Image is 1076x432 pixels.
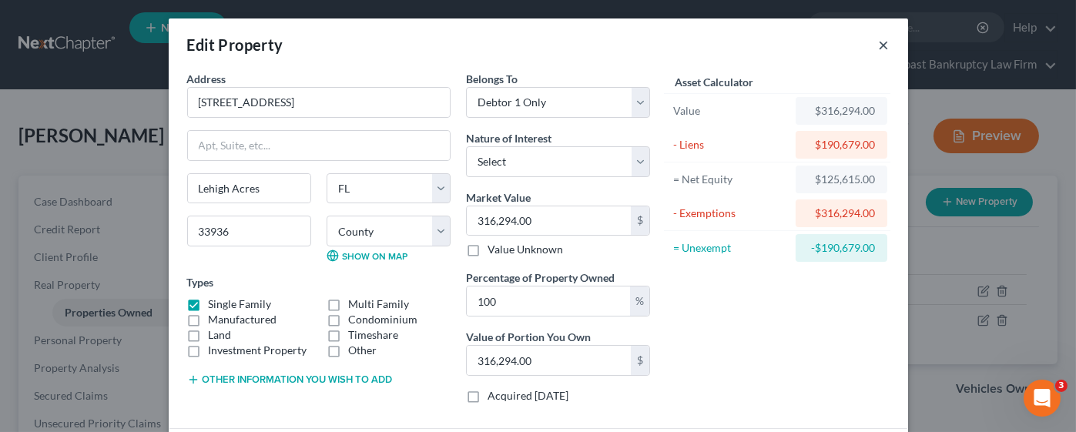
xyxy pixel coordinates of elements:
[673,172,789,187] div: = Net Equity
[467,286,630,316] input: 0.00
[631,206,649,236] div: $
[1024,380,1061,417] iframe: Intercom live chat
[348,343,377,358] label: Other
[488,388,568,404] label: Acquired [DATE]
[188,174,310,203] input: Enter city...
[466,72,518,85] span: Belongs To
[673,206,789,221] div: - Exemptions
[348,312,417,327] label: Condominium
[1055,380,1068,392] span: 3
[466,270,615,286] label: Percentage of Property Owned
[466,329,591,345] label: Value of Portion You Own
[188,88,450,117] input: Enter address...
[808,172,875,187] div: $125,615.00
[808,103,875,119] div: $316,294.00
[209,312,277,327] label: Manufactured
[488,242,563,257] label: Value Unknown
[187,274,214,290] label: Types
[673,240,789,256] div: = Unexempt
[187,373,393,386] button: Other information you wish to add
[631,346,649,375] div: $
[187,34,283,55] div: Edit Property
[673,137,789,152] div: - Liens
[209,343,307,358] label: Investment Property
[675,74,753,90] label: Asset Calculator
[467,346,631,375] input: 0.00
[209,327,232,343] label: Land
[348,327,398,343] label: Timeshare
[348,296,409,312] label: Multi Family
[630,286,649,316] div: %
[808,206,875,221] div: $316,294.00
[188,131,450,160] input: Apt, Suite, etc...
[808,137,875,152] div: $190,679.00
[187,72,226,85] span: Address
[466,130,551,146] label: Nature of Interest
[187,216,311,246] input: Enter zip...
[879,35,890,54] button: ×
[209,296,272,312] label: Single Family
[327,249,407,262] a: Show on Map
[467,206,631,236] input: 0.00
[808,240,875,256] div: -$190,679.00
[673,103,789,119] div: Value
[466,189,531,206] label: Market Value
